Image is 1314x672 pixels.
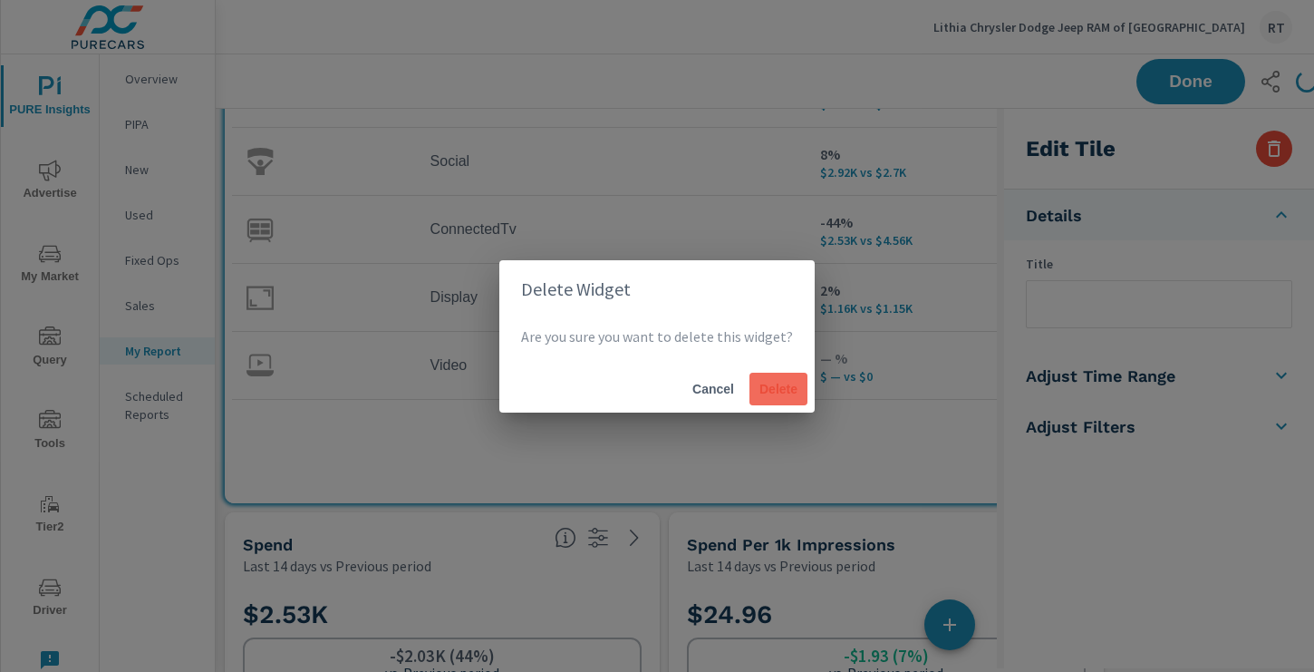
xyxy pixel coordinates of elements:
span: Cancel [691,381,735,397]
p: Are you sure you want to delete this widget? [521,326,793,347]
button: Cancel [684,373,742,405]
h2: Delete Widget [521,275,793,304]
span: Delete [757,381,800,397]
button: Delete [749,373,807,405]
